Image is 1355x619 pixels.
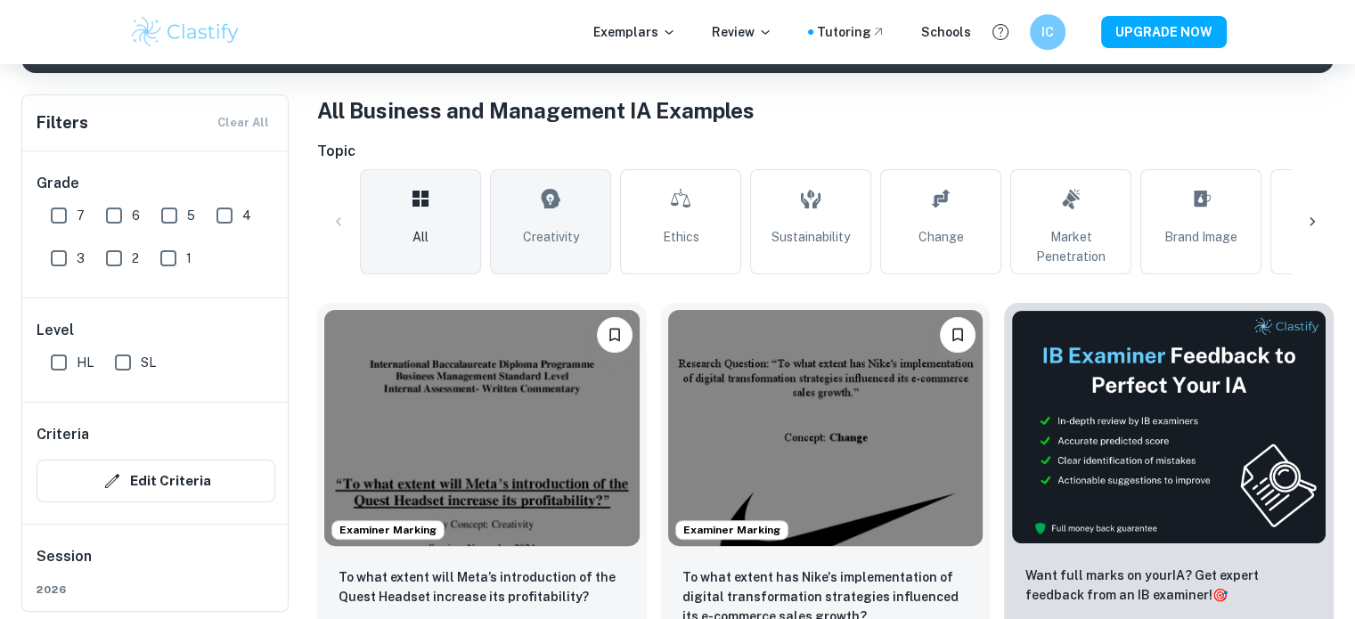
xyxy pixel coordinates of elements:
span: Examiner Marking [332,522,444,538]
h6: Criteria [37,424,89,445]
button: Bookmark [597,317,633,353]
span: 6 [132,206,140,225]
span: 1 [186,248,192,268]
p: Exemplars [593,22,676,42]
span: Ethics [663,227,699,247]
button: Help and Feedback [985,17,1016,47]
span: Sustainability [771,227,850,247]
h6: Filters [37,110,88,135]
span: All [412,227,429,247]
span: 4 [242,206,251,225]
h6: Session [37,546,275,582]
span: 🎯 [1212,588,1228,602]
span: Brand Image [1164,227,1237,247]
h6: Topic [317,141,1334,162]
span: HL [77,353,94,372]
span: 7 [77,206,85,225]
h6: Grade [37,173,275,194]
a: Schools [921,22,971,42]
span: SL [141,353,156,372]
h6: IC [1037,22,1057,42]
img: Business and Management IA example thumbnail: To what extent has Nike's implementation [668,310,984,546]
button: UPGRADE NOW [1101,16,1227,48]
button: Edit Criteria [37,460,275,502]
p: Review [712,22,772,42]
p: To what extent will Meta’s introduction of the Quest Headset increase its profitability? [339,567,625,607]
span: Examiner Marking [676,522,788,538]
img: Business and Management IA example thumbnail: To what extent will Meta’s introduction [324,310,640,546]
h1: All Business and Management IA Examples [317,94,1334,126]
span: 3 [77,248,85,268]
span: Change [918,227,964,247]
button: IC [1030,14,1065,50]
span: 5 [187,206,195,225]
span: 2026 [37,582,275,598]
h6: Level [37,320,275,341]
button: Bookmark [940,317,975,353]
img: Clastify logo [129,14,242,50]
a: Tutoring [817,22,886,42]
span: Creativity [523,227,579,247]
span: 2 [132,248,139,268]
span: Market Penetration [1018,227,1123,266]
img: Thumbnail [1011,310,1326,544]
p: Want full marks on your IA ? Get expert feedback from an IB examiner! [1025,566,1312,605]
